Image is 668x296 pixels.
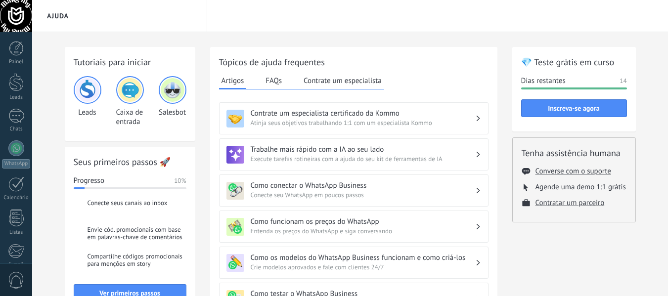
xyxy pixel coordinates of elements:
[535,182,626,192] button: Agende uma demo 1:1 grátis
[88,225,186,252] span: Envie cód. promocionais com base em palavras-chave de comentários
[251,109,475,118] h3: Contrate um especialista certificado da Kommo
[2,59,31,65] div: Painel
[251,217,475,226] h3: Como funcionam os preços do WhatsApp
[251,190,475,200] span: Conecte seu WhatsApp em poucos passos
[301,73,384,88] button: Contrate um especialista
[219,56,489,68] h2: Tópicos de ajuda frequentes
[263,73,284,88] button: FAQs
[2,159,30,169] div: WhatsApp
[74,156,186,168] h2: Seus primeiros passos 🚀
[2,126,31,132] div: Chats
[116,76,144,127] div: Caixa de entrada
[251,154,475,164] span: Execute tarefas rotineiras com a ajuda do seu kit de ferramentas de IA
[74,56,186,68] h2: Tutoriais para iniciar
[74,76,101,127] div: Leads
[548,105,599,112] span: Inscreva-se agora
[2,94,31,101] div: Leads
[251,226,475,236] span: Entenda os preços do WhatsApp e siga conversando
[88,198,186,225] span: Conecte seus canais ao inbox
[251,181,475,190] h3: Como conectar o WhatsApp Business
[74,176,104,186] span: Progresso
[2,229,31,236] div: Listas
[522,147,626,159] h2: Tenha assistência humana
[251,262,475,272] span: Crie modelos aprovados e fale com clientes 24/7
[535,198,605,208] button: Contratar um parceiro
[2,195,31,201] div: Calendário
[2,261,31,268] div: E-mail
[521,99,627,117] button: Inscreva-se agora
[535,167,611,176] button: Converse com o suporte
[251,145,475,154] h3: Trabalhe mais rápido com a IA ao seu lado
[251,118,475,128] span: Atinja seus objetivos trabalhando 1:1 com um especialista Kommo
[521,56,627,68] h2: 💎 Teste grátis em curso
[174,176,186,186] span: 10%
[219,73,247,89] button: Artigos
[521,76,566,86] span: Dias restantes
[251,253,475,262] h3: Como os modelos do WhatsApp Business funcionam e como criá-los
[620,76,626,86] span: 14
[159,76,186,127] div: Salesbot
[88,252,186,278] span: Compartilhe códigos promocionais para menções em story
